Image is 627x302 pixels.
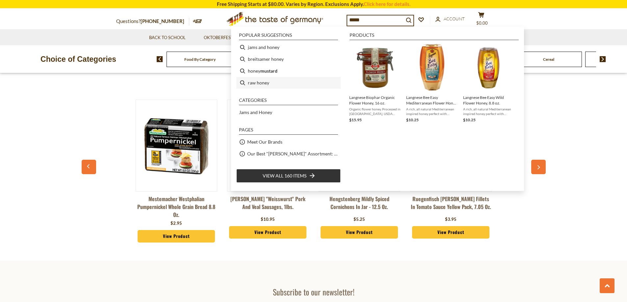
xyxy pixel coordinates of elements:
[351,44,399,92] img: Langnese Biophar Organic Honey
[321,226,398,239] a: View Product
[463,44,515,123] a: Langnese Bee Easy Wild Flower HoneyLangnese Bee Easy Wild Flower Honey, 8.8 oz.A rich, all natura...
[236,106,341,118] li: Jams and Honey
[463,107,515,116] span: A rich, all natural Mediterranean inspired honey perfect with breakfast or hot tea. Originally ba...
[138,230,215,243] a: View Product
[406,117,419,122] span: $10.25
[236,53,341,65] li: breitsamer honey
[227,195,309,215] a: [PERSON_NAME] "Weisswurst" Pork and Veal Sausages, 1lbs.
[204,34,238,41] a: Oktoberfest
[247,138,282,146] a: Meet Our Brands
[217,287,410,297] h3: Subscribe to our newsletter!
[239,128,338,135] li: Pages
[231,27,524,191] div: Instant Search Results
[349,107,401,116] span: Organic flower honey. Processed in [GEOGRAPHIC_DATA]. USDA Organic certified. NOriginally based i...
[349,117,362,122] span: $15.95
[472,12,491,28] button: $0.00
[170,220,182,227] div: $2.95
[406,44,458,123] a: Langnese Bee Easy Mediterranean Flower HoneyLangnese Bee Easy Mediterranean Flower Honey, 8.8 oz....
[404,41,460,126] li: Langnese Bee Easy Mediterranean Flower Honey, 8.8 oz.
[149,34,186,41] a: Back to School
[460,41,517,126] li: Langnese Bee Easy Wild Flower Honey, 8.8 oz.
[85,64,542,91] div: Category Bestsellers
[412,226,490,239] a: View Product
[229,226,307,239] a: View Product
[349,95,401,106] span: Langnese Biophar Organic Flower Honey, 16 oz.
[353,216,365,223] div: $5.25
[236,77,341,89] li: raw honey
[408,44,456,92] img: Langnese Bee Easy Mediterranean Flower Honey
[463,117,476,122] span: $10.25
[247,150,338,157] a: Our Best "[PERSON_NAME]" Assortment: 33 Choices For The Grillabend
[157,56,163,62] img: previous arrow
[463,95,515,106] span: Langnese Bee Easy Wild Flower Honey, 8.8 oz.
[319,195,400,215] a: Hengstenberg Mildly Spiced Cornichons in Jar - 12.5 oz.
[136,195,217,219] a: Mestemacher Westphalian Pumpernickel Whole Grain Bread 8.8 oz.
[435,15,465,23] a: Account
[136,105,217,186] img: Mestemacher Westphalian Pumpernickel Whole Grain Bread 8.8 oz.
[263,172,306,179] span: View all 160 items
[239,33,338,40] li: Popular suggestions
[600,56,606,62] img: next arrow
[261,216,275,223] div: $10.95
[239,108,272,116] a: Jams and Honey
[476,20,488,26] span: $0.00
[236,169,341,183] li: View all 160 items
[347,41,404,126] li: Langnese Biophar Organic Flower Honey, 16 oz.
[236,148,341,160] li: Our Best "[PERSON_NAME]" Assortment: 33 Choices For The Grillabend
[445,216,457,223] div: $3.95
[236,136,341,148] li: Meet Our Brands
[116,17,189,26] p: Questions?
[227,105,308,186] img: Binkert's
[350,33,519,40] li: Products
[406,107,458,116] span: A rich, all natural Mediterranean inspired honey perfect with breakfast or hot tea. Originally ba...
[410,195,492,215] a: Ruegenfisch [PERSON_NAME] Fillets in Tomato Sauce Yellow Pack, 7.05 oz.
[141,18,184,24] a: [PHONE_NUMBER]
[465,44,513,92] img: Langnese Bee Easy Wild Flower Honey
[364,1,410,7] a: Click here for details.
[239,98,338,105] li: Categories
[444,16,465,21] span: Account
[184,57,216,62] a: Food By Category
[260,67,277,75] b: mustard
[236,41,341,53] li: jams and honey
[349,44,401,123] a: Langnese Biophar Organic HoneyLangnese Biophar Organic Flower Honey, 16 oz.Organic flower honey. ...
[236,65,341,77] li: honey mustard
[543,57,554,62] a: Cereal
[406,95,458,106] span: Langnese Bee Easy Mediterranean Flower Honey, 8.8 oz.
